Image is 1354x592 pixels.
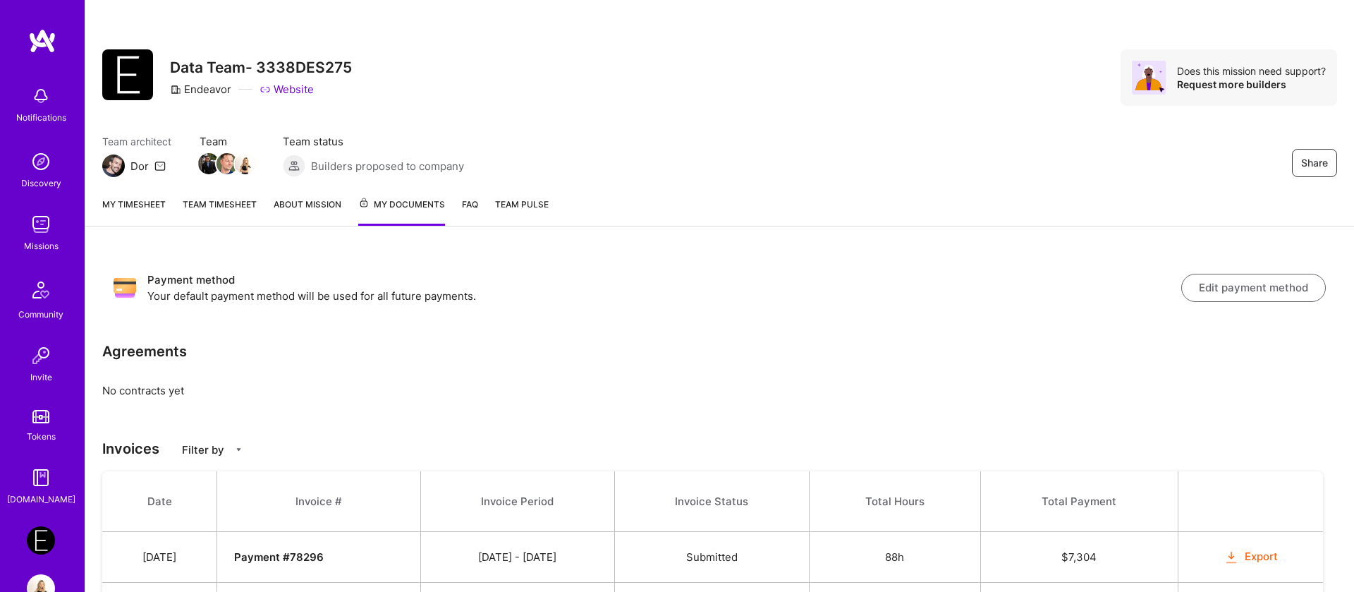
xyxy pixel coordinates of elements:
img: Community [24,273,58,307]
th: Total Hours [809,471,980,532]
button: Export [1223,549,1278,565]
i: icon OrangeDownload [1223,550,1239,566]
div: Request more builders [1177,78,1326,91]
a: Endeavor: Data Team- 3338DES275 [23,526,59,555]
img: Team Member Avatar [198,153,219,174]
h3: Invoices [102,440,1337,457]
a: Team Member Avatar [200,152,218,176]
th: Invoice Period [421,471,614,532]
i: icon CompanyGray [170,84,181,95]
div: Tokens [27,429,56,444]
span: My Documents [358,197,445,212]
img: Avatar [1132,61,1166,95]
img: Team Member Avatar [216,153,238,174]
p: Filter by [182,442,224,457]
span: Team status [283,134,464,149]
img: Team Member Avatar [235,153,256,174]
a: Team Member Avatar [218,152,236,176]
img: bell [27,82,55,110]
img: guide book [27,464,55,492]
a: Team timesheet [183,197,257,226]
img: Invite [27,342,55,370]
button: Edit payment method [1181,274,1326,302]
div: Community [18,307,63,322]
span: Share [1301,156,1328,170]
span: Builders proposed to company [311,159,464,174]
img: Payment method [114,277,136,299]
th: Invoice Status [614,471,809,532]
h3: Agreements [102,343,187,360]
td: $ 7,304 [981,532,1178,583]
div: Notifications [16,110,66,125]
i: icon CaretDown [234,445,243,454]
i: icon Mail [154,160,166,171]
div: Dor [130,159,149,174]
img: logo [28,28,56,54]
th: Date [102,471,217,532]
img: tokens [32,410,49,423]
td: 88h [809,532,980,583]
h3: Payment method [147,272,1181,289]
div: [DOMAIN_NAME] [7,492,75,507]
img: discovery [27,147,55,176]
strong: Payment # 78296 [234,550,324,564]
h3: Data Team- 3338DES275 [170,59,352,76]
img: Company Logo [102,49,153,100]
span: Team architect [102,134,171,149]
div: Does this mission need support? [1177,64,1326,78]
a: Website [260,82,314,97]
img: Team Architect [102,155,125,177]
td: [DATE] [102,532,217,583]
a: Team Member Avatar [236,152,255,176]
td: [DATE] - [DATE] [421,532,614,583]
span: Team Pulse [495,199,549,210]
span: Submitted [686,550,738,564]
th: Invoice # [217,471,421,532]
a: My timesheet [102,197,166,226]
a: About Mission [274,197,341,226]
div: Missions [24,238,59,253]
img: Endeavor: Data Team- 3338DES275 [27,526,55,555]
a: FAQ [462,197,478,226]
a: My Documents [358,197,445,226]
img: teamwork [27,210,55,238]
div: Endeavor [170,82,231,97]
th: Total Payment [981,471,1178,532]
img: Builders proposed to company [283,155,305,177]
a: Team Pulse [495,197,549,226]
p: Your default payment method will be used for all future payments. [147,289,1181,303]
span: Team [200,134,255,149]
div: Invite [30,370,52,385]
button: Share [1292,149,1337,177]
div: Discovery [21,176,61,191]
